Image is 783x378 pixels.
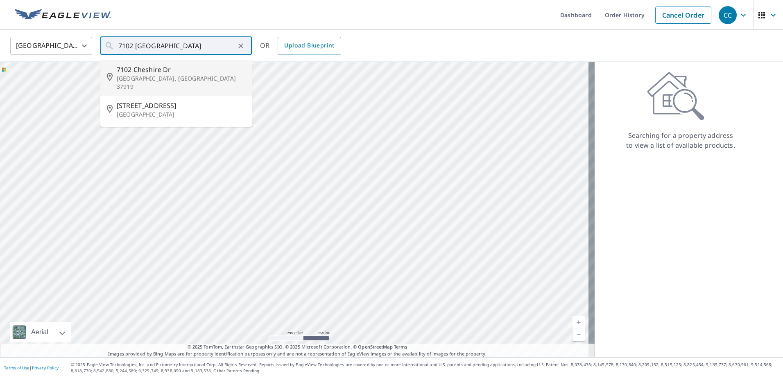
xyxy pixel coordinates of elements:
span: 7102 Cheshire Dr [117,65,245,74]
p: © 2025 Eagle View Technologies, Inc. and Pictometry International Corp. All Rights Reserved. Repo... [71,362,779,374]
p: [GEOGRAPHIC_DATA], [GEOGRAPHIC_DATA] 37919 [117,74,245,91]
button: Clear [235,40,247,52]
a: Terms [394,344,407,350]
a: Terms of Use [4,365,29,371]
span: Upload Blueprint [284,40,334,51]
span: © 2025 TomTom, Earthstar Geographics SIO, © 2025 Microsoft Corporation, © [188,344,407,351]
a: Upload Blueprint [278,37,341,55]
a: Cancel Order [655,7,711,24]
a: OpenStreetMap [358,344,392,350]
div: CC [719,6,737,24]
div: Aerial [29,322,51,342]
div: OR [260,37,341,55]
div: Aerial [10,322,71,342]
input: Search by address or latitude-longitude [118,34,235,57]
a: Privacy Policy [32,365,59,371]
p: [GEOGRAPHIC_DATA] [117,110,245,119]
p: Searching for a property address to view a list of available products. [626,130,735,150]
img: EV Logo [15,9,111,21]
span: [STREET_ADDRESS] [117,101,245,110]
div: [GEOGRAPHIC_DATA] [10,34,92,57]
p: | [4,365,59,370]
a: Current Level 5, Zoom Out [573,328,585,341]
a: Current Level 5, Zoom In [573,316,585,328]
